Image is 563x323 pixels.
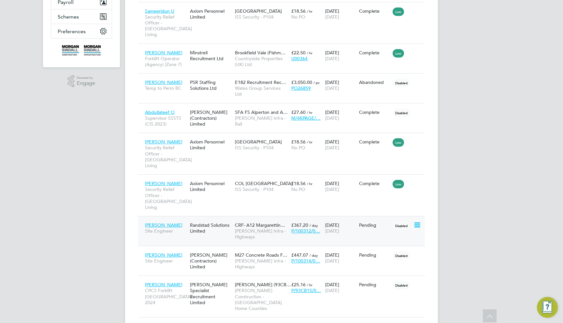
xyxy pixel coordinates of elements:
[324,278,357,297] div: [DATE]
[145,228,187,234] span: Site Engineer
[359,79,390,85] div: Abandoned
[235,258,288,270] span: [PERSON_NAME] Infra - Highways
[324,106,357,124] div: [DATE]
[310,223,318,228] span: / day
[51,9,112,24] button: Schemes
[291,79,312,85] span: £3,050.00
[235,79,286,85] span: E182 Recruitment Rec…
[145,109,175,115] span: Abdullateef O
[325,145,339,151] span: [DATE]
[393,109,410,117] span: Disabled
[359,222,390,228] div: Pending
[307,282,312,287] span: / hr
[393,7,404,16] span: Low
[188,47,233,65] div: Minstrell Recruitment Ltd
[235,222,285,228] span: CRF- A12 Margarettin…
[145,252,182,258] span: [PERSON_NAME]
[393,281,410,289] span: Disabled
[62,45,101,56] img: morgansindall-logo-retina.png
[325,228,339,234] span: [DATE]
[393,222,410,230] span: Disabled
[143,219,425,224] a: [PERSON_NAME]Site EngineerRandstad Solutions LimitedCRF- A12 Margarettin…[PERSON_NAME] Infra - Hi...
[291,115,321,121] span: M/4KPAGE/…
[307,181,312,186] span: / hr
[235,186,288,192] span: ISS Security - P104
[291,85,311,91] span: PO26859
[145,56,187,67] span: Forklift Operator (Agency) (Zone 7)
[307,110,312,115] span: / hr
[145,139,182,145] span: [PERSON_NAME]
[145,181,182,186] span: [PERSON_NAME]
[145,186,187,210] span: Security Relief Officer - [GEOGRAPHIC_DATA] Living
[145,282,182,288] span: [PERSON_NAME]
[188,76,233,94] div: PSR Staffing Solutions Ltd
[145,288,187,305] span: CPCS Forklift [GEOGRAPHIC_DATA] 2024
[291,186,305,192] span: No PO
[324,249,357,267] div: [DATE]
[143,249,425,254] a: [PERSON_NAME]Site Engineer[PERSON_NAME] (Contractors) LimitedM27 Concrete Roads F…[PERSON_NAME] I...
[393,49,404,58] span: Low
[291,258,320,264] span: P/100314/0…
[324,47,357,65] div: [DATE]
[291,56,308,61] span: U00364
[77,75,95,81] span: Powered by
[325,14,339,20] span: [DATE]
[325,56,339,61] span: [DATE]
[291,252,308,258] span: £447.07
[291,228,320,234] span: P/100312/0…
[235,228,288,240] span: [PERSON_NAME] Infra - Highways
[143,106,425,111] a: Abdullateef OSupervisor SSSTS (CIS 2023)[PERSON_NAME] (Contractors) LimitedSFA FS Alperton and A…...
[291,50,306,56] span: £22.50
[310,253,318,258] span: / day
[145,14,187,38] span: Security Relief Officer - [GEOGRAPHIC_DATA] Living
[143,76,425,81] a: [PERSON_NAME]Temp to Perm BCPSR Staffing Solutions LtdE182 Recruitment Rec…Wates Group Services L...
[143,177,425,182] a: [PERSON_NAME]Security Relief Officer - [GEOGRAPHIC_DATA] LivingAxiom Personnel LimitedCOL [GEOGRA...
[145,115,187,127] span: Supervisor SSSTS (CIS 2023)
[291,109,306,115] span: £27.60
[235,8,282,14] span: [GEOGRAPHIC_DATA]
[359,252,390,258] div: Pending
[325,115,339,121] span: [DATE]
[325,186,339,192] span: [DATE]
[143,278,425,284] a: [PERSON_NAME]CPCS Forklift [GEOGRAPHIC_DATA] 2024[PERSON_NAME] Specialist Recruitment Limited[PER...
[291,282,306,288] span: £25.16
[77,81,95,86] span: Engage
[51,45,112,56] a: Go to home page
[143,5,425,10] a: Sameeridun USecurity Relief Officer - [GEOGRAPHIC_DATA] LivingAxiom Personnel Limited[GEOGRAPHIC_...
[235,252,287,258] span: M27 Concrete Roads F…
[68,75,95,87] a: Powered byEngage
[235,14,288,20] span: ISS Security - P104
[235,85,288,97] span: Wates Group Services Ltd
[359,109,390,115] div: Complete
[188,278,233,309] div: [PERSON_NAME] Specialist Recruitment Limited
[359,139,390,145] div: Complete
[325,288,339,293] span: [DATE]
[393,180,404,188] span: Low
[58,14,79,20] span: Schemes
[324,76,357,94] div: [DATE]
[325,258,339,264] span: [DATE]
[145,222,182,228] span: [PERSON_NAME]
[235,115,288,127] span: [PERSON_NAME] Infra - Rail
[359,8,390,14] div: Complete
[145,258,187,264] span: Site Engineer
[325,85,339,91] span: [DATE]
[291,8,306,14] span: £18.56
[291,181,306,186] span: £18.56
[291,222,308,228] span: £367.20
[313,80,320,85] span: / pc
[393,79,410,87] span: Disabled
[235,288,288,311] span: [PERSON_NAME] Construction - [GEOGRAPHIC_DATA] Home Counties
[393,251,410,260] span: Disabled
[393,138,404,147] span: Low
[307,50,312,55] span: / hr
[324,136,357,154] div: [DATE]
[235,282,291,288] span: [PERSON_NAME] (93CB…
[291,145,305,151] span: No PO
[291,14,305,20] span: No PO
[188,219,233,237] div: Randstad Solutions Limited
[145,50,182,56] span: [PERSON_NAME]
[188,106,233,130] div: [PERSON_NAME] (Contractors) Limited
[307,140,312,144] span: / hr
[235,181,293,186] span: COL [GEOGRAPHIC_DATA]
